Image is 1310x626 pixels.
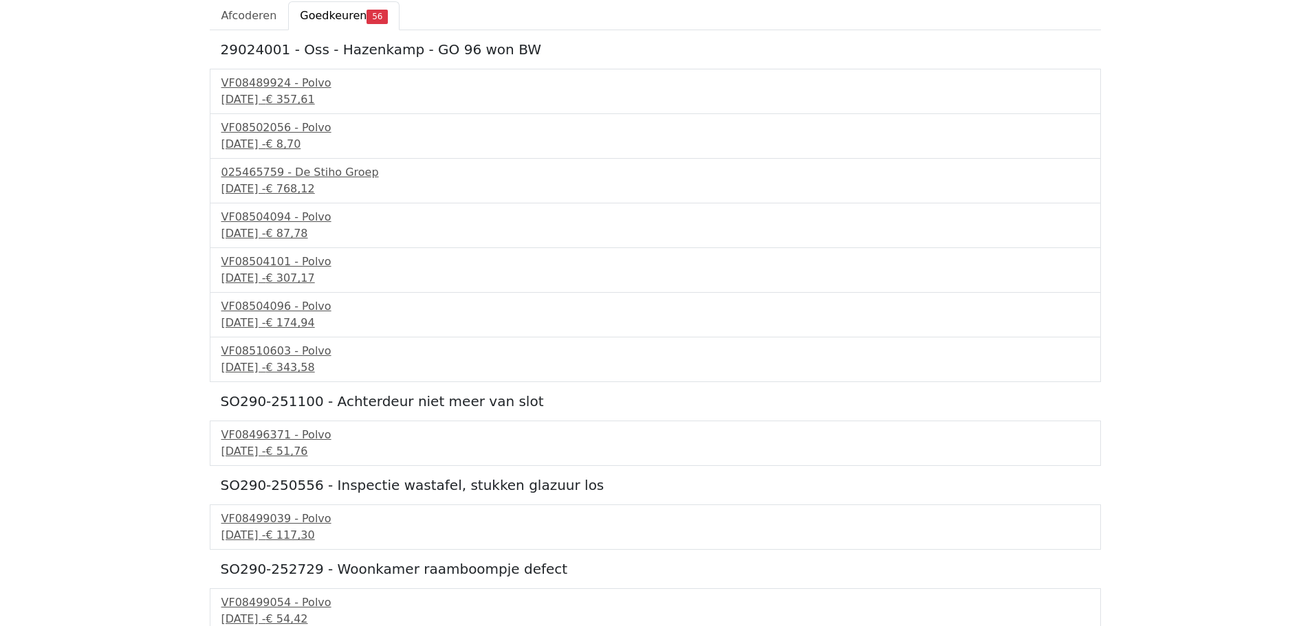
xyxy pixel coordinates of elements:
a: VF08504101 - Polvo[DATE] -€ 307,17 [221,254,1089,287]
span: Afcoderen [221,9,277,22]
div: 025465759 - De Stiho Groep [221,164,1089,181]
span: € 54,42 [265,612,307,625]
h5: 29024001 - Oss - Hazenkamp - GO 96 won BW [221,41,1090,58]
h5: SO290-251100 - Achterdeur niet meer van slot [221,393,1090,410]
div: [DATE] - [221,225,1089,242]
a: Goedkeuren56 [288,1,400,30]
a: VF08510603 - Polvo[DATE] -€ 343,58 [221,343,1089,376]
a: Afcoderen [210,1,289,30]
div: VF08510603 - Polvo [221,343,1089,359]
div: [DATE] - [221,181,1089,197]
a: VF08496371 - Polvo[DATE] -€ 51,76 [221,427,1089,460]
div: [DATE] - [221,270,1089,287]
span: Goedkeuren [300,9,367,22]
div: [DATE] - [221,443,1089,460]
div: VF08489924 - Polvo [221,75,1089,91]
span: € 174,94 [265,316,314,329]
div: VF08502056 - Polvo [221,120,1089,136]
div: [DATE] - [221,359,1089,376]
span: € 343,58 [265,361,314,374]
div: [DATE] - [221,527,1089,544]
div: [DATE] - [221,136,1089,153]
span: € 51,76 [265,445,307,458]
div: VF08499039 - Polvo [221,511,1089,527]
div: VF08504096 - Polvo [221,298,1089,315]
div: VF08496371 - Polvo [221,427,1089,443]
span: € 357,61 [265,93,314,106]
a: VF08502056 - Polvo[DATE] -€ 8,70 [221,120,1089,153]
span: € 768,12 [265,182,314,195]
a: VF08489924 - Polvo[DATE] -€ 357,61 [221,75,1089,108]
div: VF08499054 - Polvo [221,594,1089,611]
span: € 307,17 [265,271,314,284]
div: VF08504101 - Polvo [221,254,1089,270]
a: VF08499039 - Polvo[DATE] -€ 117,30 [221,511,1089,544]
div: VF08504094 - Polvo [221,209,1089,225]
a: VF08504094 - Polvo[DATE] -€ 87,78 [221,209,1089,242]
span: € 8,70 [265,137,301,150]
span: € 87,78 [265,227,307,240]
h5: SO290-252729 - Woonkamer raamboompje defect [221,561,1090,577]
a: 025465759 - De Stiho Groep[DATE] -€ 768,12 [221,164,1089,197]
div: [DATE] - [221,91,1089,108]
h5: SO290-250556 - Inspectie wastafel, stukken glazuur los [221,477,1090,493]
span: 56 [367,10,388,23]
span: € 117,30 [265,528,314,541]
div: [DATE] - [221,315,1089,331]
a: VF08504096 - Polvo[DATE] -€ 174,94 [221,298,1089,331]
